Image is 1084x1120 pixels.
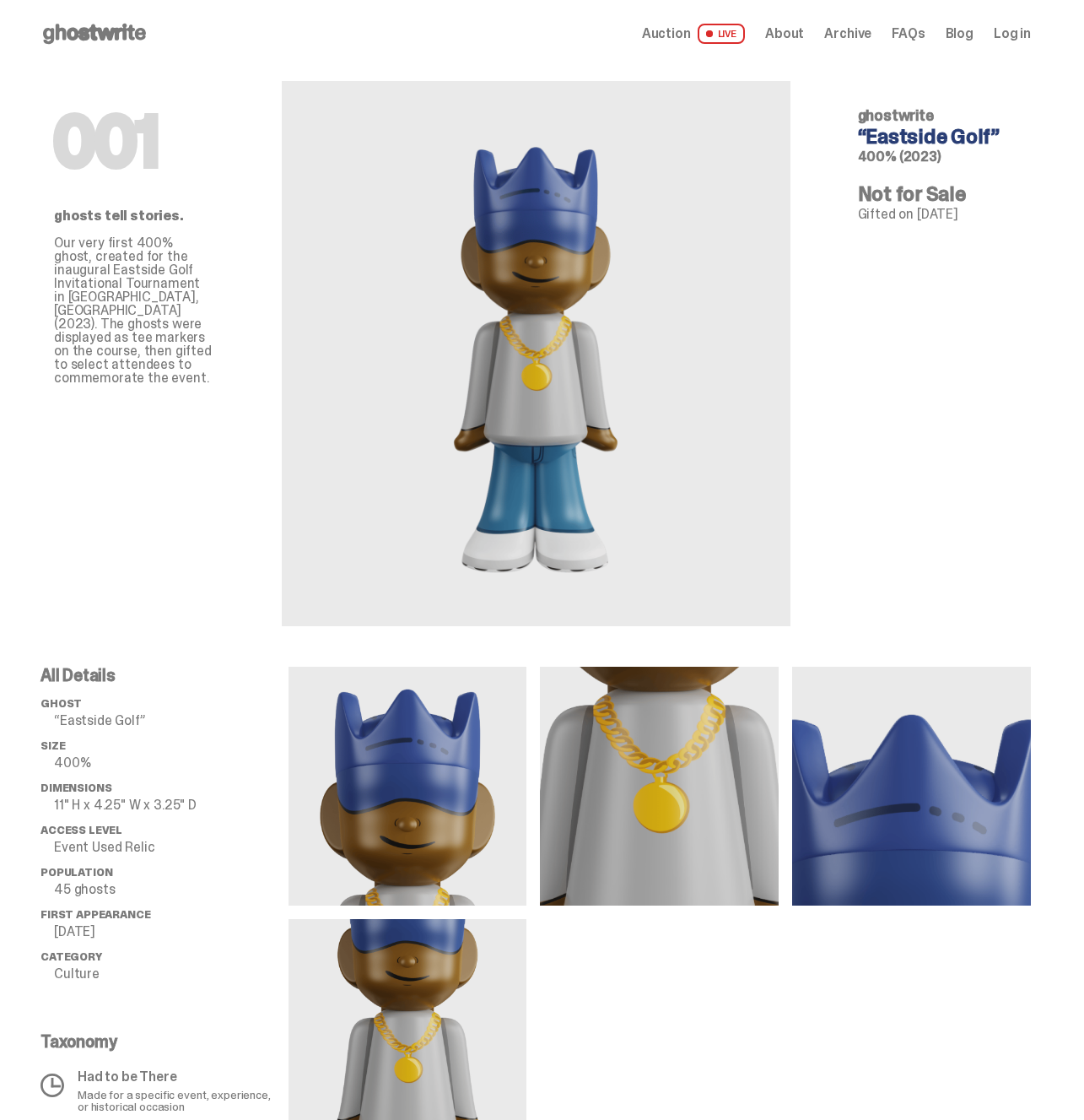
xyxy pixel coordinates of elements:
[437,122,634,586] img: ghostwrite&ldquo;Eastside Golf&rdquo;
[540,667,779,906] img: media gallery image
[289,667,527,906] img: media gallery image
[892,27,925,41] a: FAQs
[40,950,102,964] span: Category
[54,798,289,812] p: 11" H x 4.25" W x 3.25" D
[54,841,289,854] p: Event Used Relic
[40,823,122,837] span: Access Level
[40,865,112,879] span: Population
[78,1070,278,1084] p: Had to be There
[765,27,804,41] a: About
[994,27,1031,41] a: Log in
[792,667,1031,906] img: media gallery image
[858,127,1018,147] h4: “Eastside Golf”
[642,24,745,44] a: Auction LIVE
[40,907,150,922] span: First Appearance
[824,27,871,41] a: Archive
[54,967,289,981] p: Culture
[40,781,111,795] span: Dimensions
[40,696,82,711] span: ghost
[858,208,1018,221] p: Gifted on [DATE]
[54,714,289,728] p: “Eastside Golf”
[54,925,289,939] p: [DATE]
[78,1089,278,1112] p: Made for a specific event, experience, or historical occasion
[858,184,1018,204] h4: Not for Sale
[642,27,691,41] span: Auction
[946,27,973,41] a: Blog
[40,1033,278,1050] p: Taxonomy
[54,236,214,385] p: Our very first 400% ghost, created for the inaugural Eastside Golf Invitational Tournament in [GE...
[54,108,214,176] h1: 001
[858,148,941,165] span: 400% (2023)
[858,106,934,126] span: ghostwrite
[40,739,65,753] span: Size
[698,24,746,44] span: LIVE
[40,667,289,684] p: All Details
[54,756,289,770] p: 400%
[54,883,289,896] p: 45 ghosts
[54,209,214,223] p: ghosts tell stories.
